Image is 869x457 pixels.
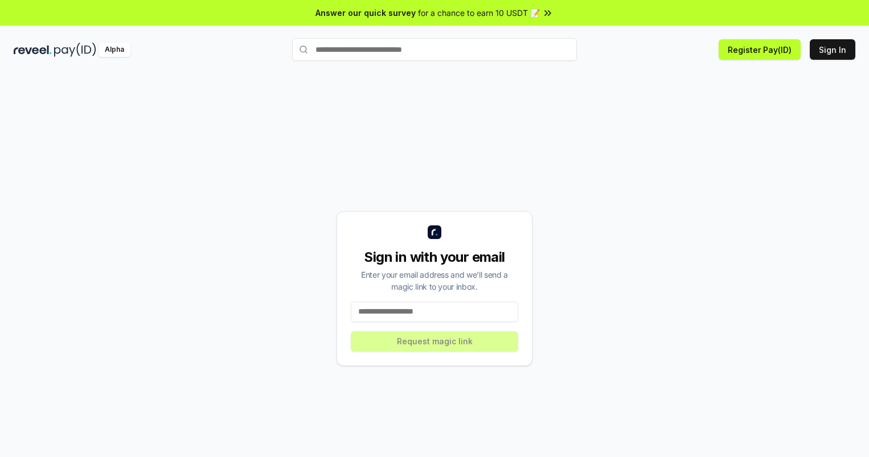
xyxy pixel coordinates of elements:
img: logo_small [428,225,441,239]
button: Sign In [810,39,855,60]
img: pay_id [54,43,96,57]
img: reveel_dark [14,43,52,57]
div: Alpha [99,43,130,57]
span: for a chance to earn 10 USDT 📝 [418,7,540,19]
span: Answer our quick survey [315,7,416,19]
button: Register Pay(ID) [719,39,801,60]
div: Enter your email address and we’ll send a magic link to your inbox. [351,269,518,293]
div: Sign in with your email [351,248,518,266]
